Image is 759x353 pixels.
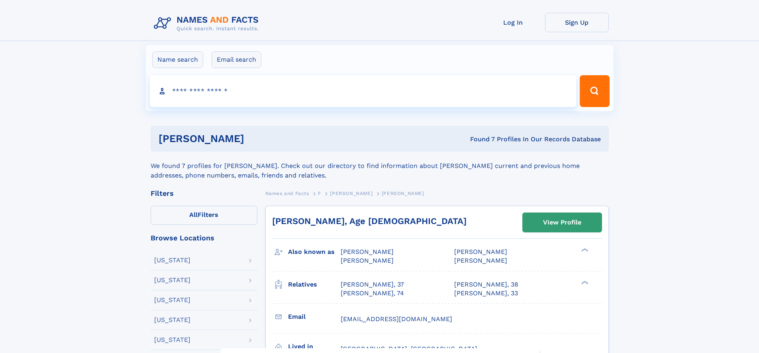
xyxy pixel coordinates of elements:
[272,216,467,226] a: [PERSON_NAME], Age [DEMOGRAPHIC_DATA]
[545,13,609,32] a: Sign Up
[152,51,203,68] label: Name search
[579,280,589,285] div: ❯
[154,337,190,343] div: [US_STATE]
[382,191,424,196] span: [PERSON_NAME]
[288,278,341,291] h3: Relatives
[151,152,609,180] div: We found 7 profiles for [PERSON_NAME]. Check out our directory to find information about [PERSON_...
[454,248,507,255] span: [PERSON_NAME]
[151,13,265,34] img: Logo Names and Facts
[543,213,581,232] div: View Profile
[341,289,404,298] a: [PERSON_NAME], 74
[341,345,477,353] span: [GEOGRAPHIC_DATA], [GEOGRAPHIC_DATA]
[151,234,257,242] div: Browse Locations
[265,188,309,198] a: Names and Facts
[341,280,404,289] a: [PERSON_NAME], 37
[357,135,601,144] div: Found 7 Profiles In Our Records Database
[318,191,321,196] span: F
[454,280,518,289] a: [PERSON_NAME], 38
[318,188,321,198] a: F
[481,13,545,32] a: Log In
[523,213,602,232] a: View Profile
[150,75,577,107] input: search input
[151,190,257,197] div: Filters
[154,257,190,263] div: [US_STATE]
[151,206,257,225] label: Filters
[212,51,261,68] label: Email search
[454,257,507,264] span: [PERSON_NAME]
[341,257,394,264] span: [PERSON_NAME]
[341,248,394,255] span: [PERSON_NAME]
[154,277,190,283] div: [US_STATE]
[159,134,357,144] h1: [PERSON_NAME]
[154,297,190,303] div: [US_STATE]
[580,75,609,107] button: Search Button
[288,245,341,259] h3: Also known as
[154,317,190,323] div: [US_STATE]
[579,248,589,253] div: ❯
[330,188,373,198] a: [PERSON_NAME]
[330,191,373,196] span: [PERSON_NAME]
[341,315,452,323] span: [EMAIL_ADDRESS][DOMAIN_NAME]
[189,211,198,218] span: All
[454,289,518,298] a: [PERSON_NAME], 33
[288,310,341,324] h3: Email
